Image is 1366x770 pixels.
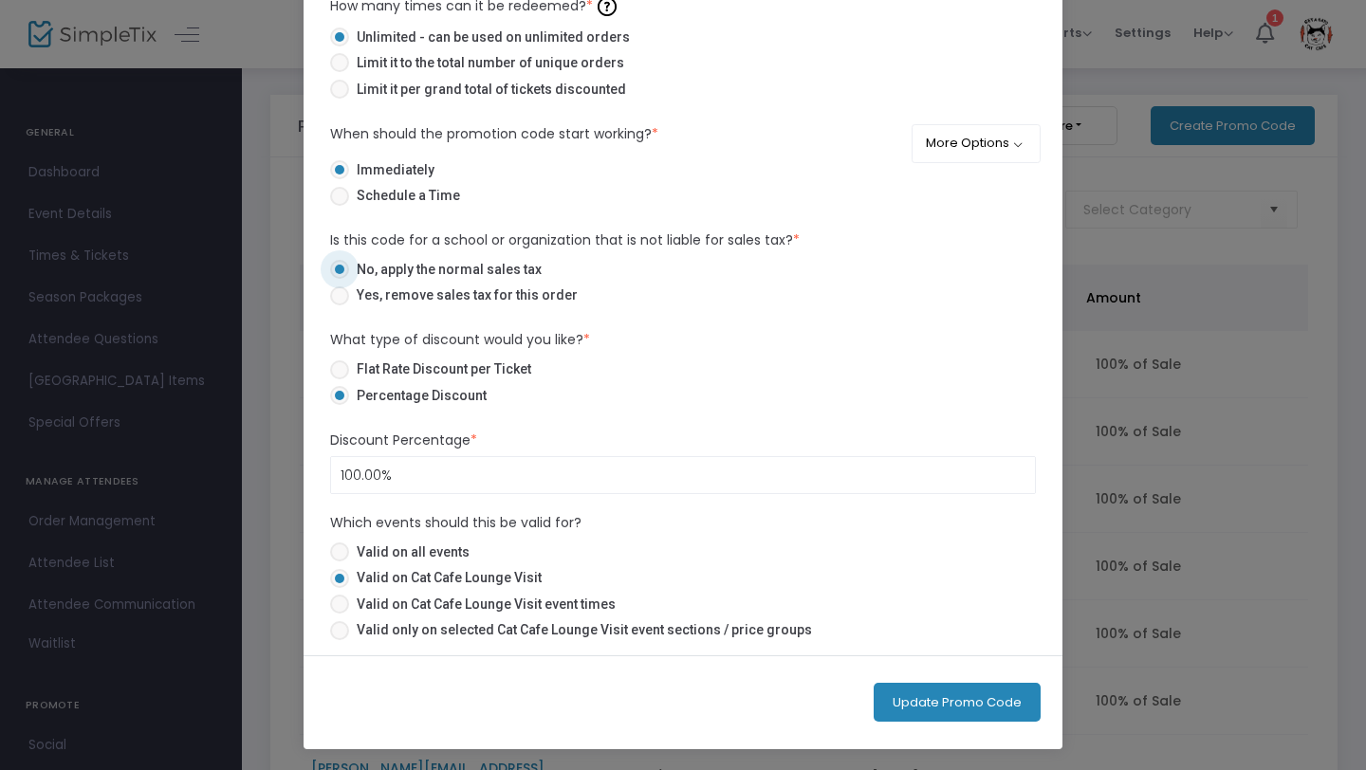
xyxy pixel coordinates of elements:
span: No, apply the normal sales tax [349,260,542,280]
button: Update Promo Code [874,683,1041,722]
span: Schedule a Time [349,186,460,206]
span: Valid on Cat Cafe Lounge Visit [349,568,542,588]
span: Immediately [349,160,434,180]
span: Flat Rate Discount per Ticket [349,359,531,379]
label: When should the promotion code start working? [330,124,658,144]
span: Valid only on selected Cat Cafe Lounge Visit event sections / price groups [349,620,812,640]
span: Valid on all events [349,542,470,562]
span: Limit it per grand total of tickets discounted [349,80,626,100]
button: More Options [912,124,1042,163]
span: Is this code for a school or organization that is not liable for sales tax? [330,230,800,249]
label: Discount Percentage [330,431,477,450]
span: Limit it to the total number of unique orders [349,53,624,73]
span: Yes, remove sales tax for this order [349,285,578,305]
span: Percentage Discount [349,386,487,406]
span: Unlimited - can be used on unlimited orders [349,27,630,47]
label: Which events should this be valid for? [330,513,581,533]
span: Valid on Cat Cafe Lounge Visit event times [349,595,616,614]
label: What type of discount would you like? [330,330,590,350]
